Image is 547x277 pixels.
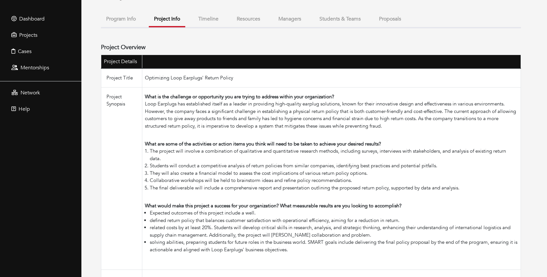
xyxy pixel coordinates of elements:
span: Network [21,89,40,96]
button: Timeline [193,12,224,26]
li: Expected outcomes of this project include a well. [150,209,518,217]
li: defined return policy that balances customer satisfaction with operational efficiency, aiming for... [150,217,518,224]
a: Cases [2,45,80,58]
span: Projects [19,32,37,39]
li: The final deliverable will include a comprehensive report and presentation outlining the proposed... [150,184,518,192]
li: Collaborative workshops will be held to brainstorm ideas and refine policy recommendations. [150,177,518,184]
a: Mentorships [2,61,80,74]
a: Help [2,103,80,116]
span: Mentorships [21,64,49,71]
li: related costs by at least 20%. Students will develop critical skills in research, analysis, and s... [150,224,518,239]
div: Loop Earplugs has established itself as a leader in providing high-quality earplug solutions, kno... [145,100,518,130]
button: Project Info [149,12,185,27]
span: What is the challenge or opportunity you are trying to address within your organization? [145,93,334,100]
a: Network [2,86,80,99]
span: What would make this project a success for your organization? What measurable results are you loo... [145,202,401,209]
button: Program Info [101,12,141,26]
button: Managers [273,12,306,26]
li: The project will involve a combination of qualitative and quantitative research methods, includin... [150,147,518,162]
span: Help [19,105,30,113]
span: Dashboard [19,15,45,22]
button: Students & Teams [314,12,366,26]
span: What are some of the activities or action items you think will need to be taken to achieve your d... [145,141,381,147]
a: Projects [2,29,80,42]
li: They will also create a financial model to assess the cost implications of various return policy ... [150,170,518,177]
button: Proposals [374,12,406,26]
span: Cases [18,48,32,55]
td: Optimizing Loop Earplugs' Return Policy [142,68,521,87]
th: Project Details [101,55,142,69]
td: Project Synopsis [101,87,142,270]
button: Resources [231,12,265,26]
li: Students will conduct a competitive analysis of return policies from similar companies, identifyi... [150,162,518,170]
h4: Project Overview [101,44,146,51]
td: Project Title [101,68,142,87]
a: Dashboard [2,12,80,25]
li: solving abilities, preparing students for future roles in the business world. SMART goals include... [150,239,518,253]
